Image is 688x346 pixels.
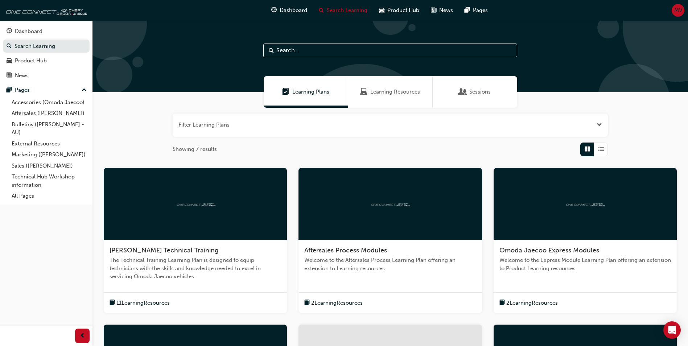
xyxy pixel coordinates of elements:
span: Product Hub [387,6,419,15]
a: pages-iconPages [459,3,494,18]
span: search-icon [7,43,12,50]
a: Aftersales ([PERSON_NAME]) [9,108,90,119]
a: SessionsSessions [433,76,517,108]
span: The Technical Training Learning Plan is designed to equip technicians with the skills and knowled... [110,256,281,281]
span: Sessions [459,88,466,96]
a: oneconnectOmoda Jaecoo Express ModulesWelcome to the Express Module Learning Plan offering an ext... [494,168,677,313]
button: Pages [3,83,90,97]
a: Product Hub [3,54,90,67]
button: book-icon11LearningResources [110,298,170,308]
a: All Pages [9,190,90,202]
span: Welcome to the Express Module Learning Plan offering an extension to Product Learning resources. [499,256,671,272]
span: Learning Plans [282,88,289,96]
button: book-icon2LearningResources [499,298,558,308]
div: Open Intercom Messenger [663,321,681,339]
span: List [598,145,604,153]
span: Showing 7 results [173,145,217,153]
a: oneconnectAftersales Process ModulesWelcome to the Aftersales Process Learning Plan offering an e... [298,168,482,313]
span: guage-icon [271,6,277,15]
a: guage-iconDashboard [265,3,313,18]
span: [PERSON_NAME] Technical Training [110,246,219,254]
span: news-icon [431,6,436,15]
a: Learning PlansLearning Plans [264,76,348,108]
button: Open the filter [597,121,602,129]
a: Sales ([PERSON_NAME]) [9,160,90,172]
img: oneconnect [565,200,605,207]
span: Grid [585,145,590,153]
span: car-icon [379,6,384,15]
a: oneconnect[PERSON_NAME] Technical TrainingThe Technical Training Learning Plan is designed to equ... [104,168,287,313]
div: News [15,71,29,80]
span: search-icon [319,6,324,15]
span: prev-icon [80,331,85,341]
a: Marketing ([PERSON_NAME]) [9,149,90,160]
span: Learning Resources [360,88,367,96]
a: Search Learning [3,40,90,53]
span: Learning Plans [292,88,329,96]
span: Sessions [469,88,491,96]
span: pages-icon [465,6,470,15]
div: Product Hub [15,57,47,65]
div: Dashboard [15,27,42,36]
img: oneconnect [176,200,215,207]
span: book-icon [110,298,115,308]
span: pages-icon [7,87,12,94]
span: guage-icon [7,28,12,35]
a: Bulletins ([PERSON_NAME] - AU) [9,119,90,138]
img: oneconnect [4,3,87,17]
button: book-icon2LearningResources [304,298,363,308]
a: External Resources [9,138,90,149]
div: Pages [15,86,30,94]
span: Search Learning [327,6,367,15]
a: car-iconProduct Hub [373,3,425,18]
button: MV [672,4,684,17]
a: Accessories (Omoda Jaecoo) [9,97,90,108]
a: News [3,69,90,82]
span: car-icon [7,58,12,64]
span: Learning Resources [370,88,420,96]
span: MV [674,6,682,15]
span: 2 Learning Resources [311,299,363,307]
span: Pages [473,6,488,15]
span: Aftersales Process Modules [304,246,387,254]
a: Dashboard [3,25,90,38]
a: Learning ResourcesLearning Resources [348,76,433,108]
span: news-icon [7,73,12,79]
span: News [439,6,453,15]
a: news-iconNews [425,3,459,18]
a: search-iconSearch Learning [313,3,373,18]
button: DashboardSearch LearningProduct HubNews [3,23,90,83]
span: Search [269,46,274,55]
span: Omoda Jaecoo Express Modules [499,246,599,254]
span: book-icon [304,298,310,308]
input: Search... [263,44,517,57]
span: up-icon [82,86,87,95]
span: 11 Learning Resources [116,299,170,307]
span: Dashboard [280,6,307,15]
span: book-icon [499,298,505,308]
span: Welcome to the Aftersales Process Learning Plan offering an extension to Learning resources. [304,256,476,272]
a: Technical Hub Workshop information [9,171,90,190]
img: oneconnect [370,200,410,207]
span: 2 Learning Resources [506,299,558,307]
